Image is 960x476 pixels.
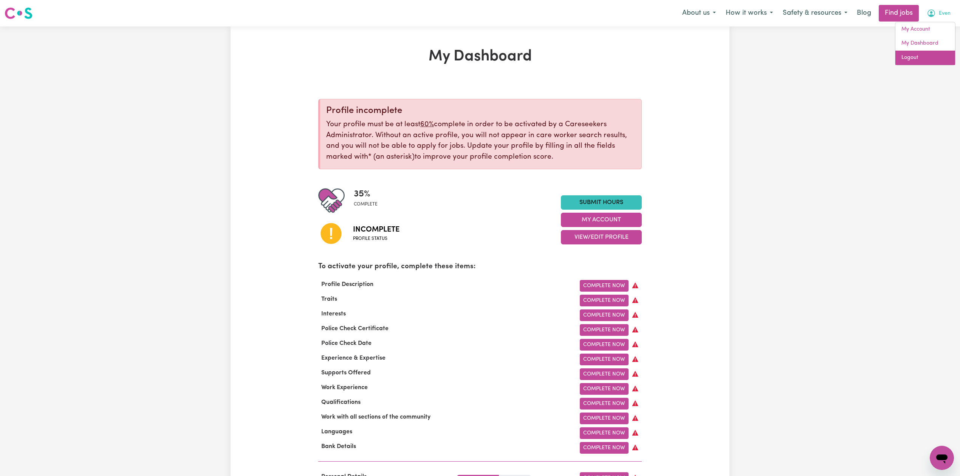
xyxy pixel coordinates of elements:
[677,5,721,21] button: About us
[354,187,378,201] span: 35 %
[580,339,629,351] a: Complete Now
[930,446,954,470] iframe: Button to launch messaging window
[895,51,955,65] a: Logout
[580,324,629,336] a: Complete Now
[879,5,919,22] a: Find jobs
[580,427,629,439] a: Complete Now
[318,48,642,66] h1: My Dashboard
[580,413,629,424] a: Complete Now
[580,398,629,410] a: Complete Now
[580,295,629,306] a: Complete Now
[420,121,434,128] u: 60%
[561,230,642,244] button: View/Edit Profile
[326,119,635,163] p: Your profile must be at least complete in order to be activated by a Careseekers Administrator. W...
[561,195,642,210] a: Submit Hours
[580,442,629,454] a: Complete Now
[326,105,635,116] div: Profile incomplete
[5,5,33,22] a: Careseekers logo
[318,444,359,450] span: Bank Details
[353,235,399,242] span: Profile status
[318,370,374,376] span: Supports Offered
[895,22,955,65] div: My Account
[354,201,378,208] span: complete
[580,354,629,365] a: Complete Now
[580,280,629,292] a: Complete Now
[318,261,642,272] p: To activate your profile, complete these items:
[318,311,349,317] span: Interests
[353,224,399,235] span: Incomplete
[318,326,392,332] span: Police Check Certificate
[318,355,389,361] span: Experience & Expertise
[5,6,33,20] img: Careseekers logo
[318,414,434,420] span: Work with all sections of the community
[561,213,642,227] button: My Account
[318,281,376,287] span: Profile Description
[318,399,364,405] span: Qualifications
[778,5,852,21] button: Safety & resources
[580,383,629,395] a: Complete Now
[368,153,415,161] span: an asterisk
[895,22,955,37] a: My Account
[721,5,778,21] button: How it works
[318,385,371,391] span: Work Experience
[580,368,629,380] a: Complete Now
[354,187,384,214] div: Profile completeness: 35%
[580,309,629,321] a: Complete Now
[939,9,951,18] span: Even
[318,296,340,302] span: Traits
[922,5,955,21] button: My Account
[852,5,876,22] a: Blog
[895,36,955,51] a: My Dashboard
[318,429,355,435] span: Languages
[318,340,375,346] span: Police Check Date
